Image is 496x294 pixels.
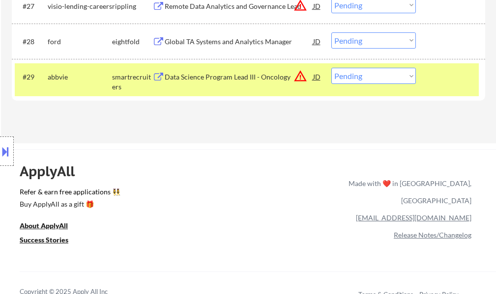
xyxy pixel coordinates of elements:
div: eightfold [112,37,152,47]
div: JD [312,68,322,85]
div: Remote Data Analytics and Governance Lead [165,1,313,11]
a: [EMAIL_ADDRESS][DOMAIN_NAME] [356,214,471,222]
a: Release Notes/Changelog [394,231,471,239]
div: ford [48,37,112,47]
div: JD [312,32,322,50]
div: visio-lending-careers [48,1,112,11]
div: #28 [23,37,40,47]
div: Made with ❤️ in [GEOGRAPHIC_DATA], [GEOGRAPHIC_DATA] [345,175,471,209]
button: warning_amber [293,69,307,83]
div: rippling [112,1,152,11]
div: #27 [23,1,40,11]
div: Global TA Systems and Analytics Manager [165,37,313,47]
div: Data Science Program Lead III - Oncology [165,72,313,82]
